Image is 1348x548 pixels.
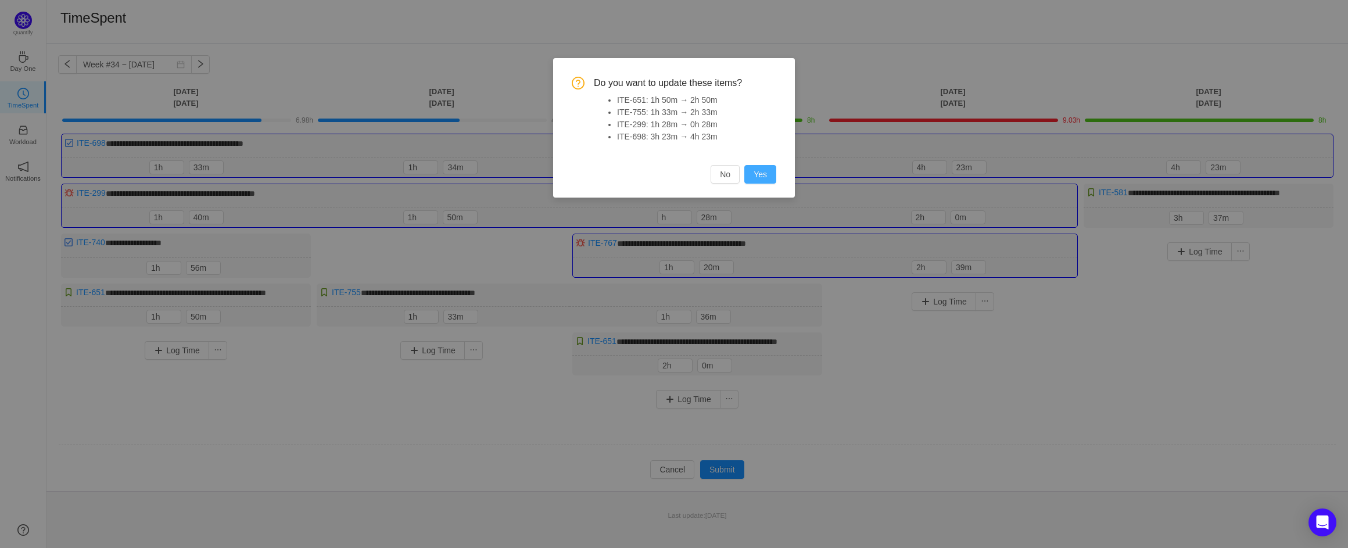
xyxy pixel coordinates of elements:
div: Open Intercom Messenger [1308,508,1336,536]
button: Yes [744,165,776,184]
li: ITE-299: 1h 28m → 0h 28m [617,119,776,131]
span: Do you want to update these items? [594,77,776,89]
button: No [711,165,740,184]
li: ITE-755: 1h 33m → 2h 33m [617,106,776,119]
i: icon: question-circle [572,77,585,89]
li: ITE-651: 1h 50m → 2h 50m [617,94,776,106]
li: ITE-698: 3h 23m → 4h 23m [617,131,776,143]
